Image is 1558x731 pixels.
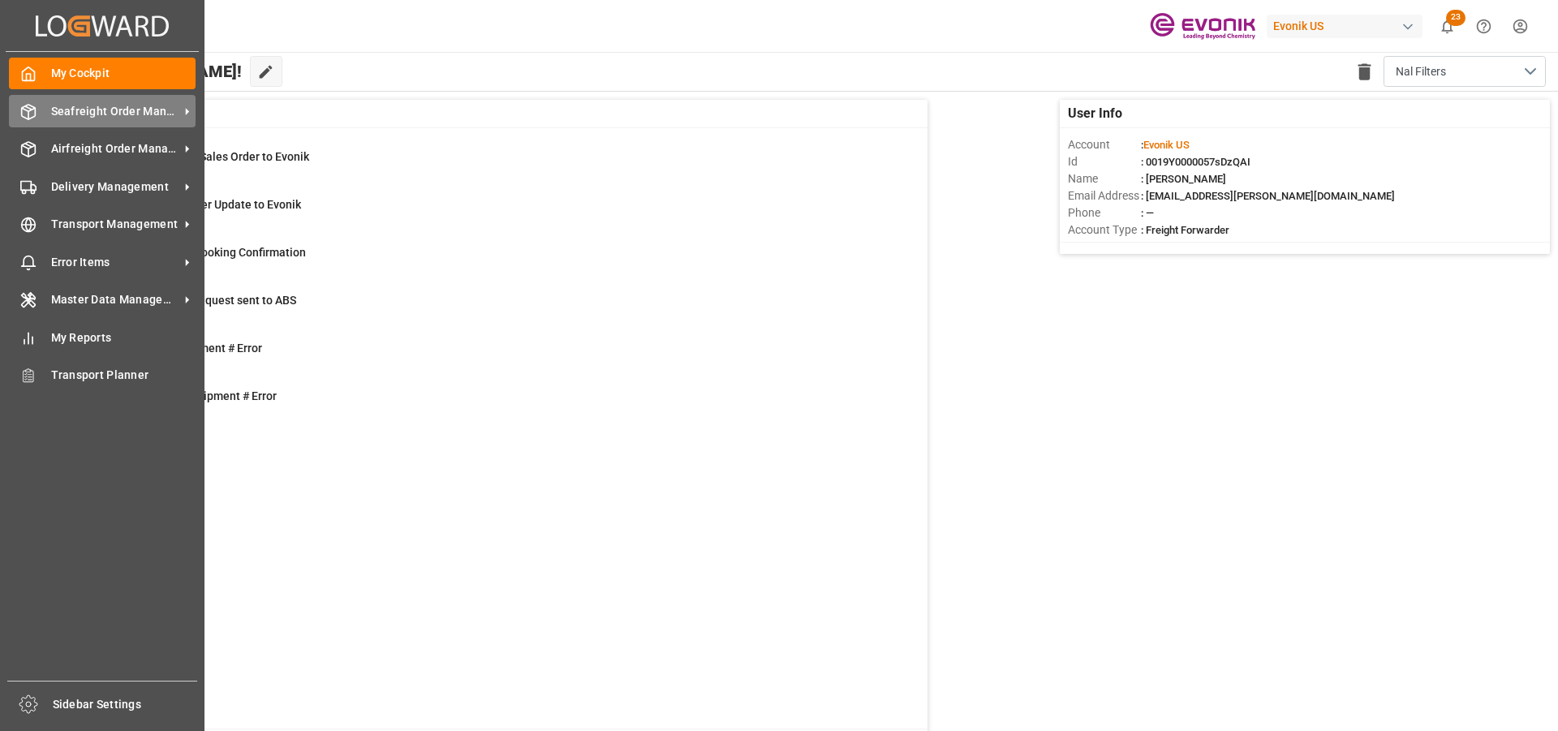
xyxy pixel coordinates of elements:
[51,65,196,82] span: My Cockpit
[51,178,179,196] span: Delivery Management
[1384,56,1546,87] button: open menu
[51,254,179,271] span: Error Items
[84,340,907,374] a: 4Main-Leg Shipment # ErrorShipment
[51,291,179,308] span: Master Data Management
[51,140,179,157] span: Airfreight Order Management
[51,216,179,233] span: Transport Management
[9,58,196,89] a: My Cockpit
[1068,136,1141,153] span: Account
[1267,11,1429,41] button: Evonik US
[1429,8,1465,45] button: show 23 new notifications
[1068,204,1141,221] span: Phone
[124,294,296,307] span: Pending Bkg Request sent to ABS
[1141,156,1250,168] span: : 0019Y0000057sDzQAI
[124,246,306,259] span: ABS: Missing Booking Confirmation
[1068,221,1141,239] span: Account Type
[1396,63,1446,80] span: Nal Filters
[53,696,198,713] span: Sidebar Settings
[84,196,907,230] a: 0Error Sales Order Update to EvonikShipment
[84,388,907,422] a: 3TU : Pre-Leg Shipment # ErrorTransport Unit
[84,148,907,183] a: 0Error on Initial Sales Order to EvonikShipment
[1141,224,1229,236] span: : Freight Forwarder
[9,359,196,391] a: Transport Planner
[51,329,196,346] span: My Reports
[1267,15,1422,38] div: Evonik US
[1465,8,1502,45] button: Help Center
[84,244,907,278] a: 32ABS: Missing Booking ConfirmationShipment
[84,292,907,326] a: 0Pending Bkg Request sent to ABSShipment
[1068,170,1141,187] span: Name
[1141,173,1226,185] span: : [PERSON_NAME]
[1068,104,1122,123] span: User Info
[9,321,196,353] a: My Reports
[124,198,301,211] span: Error Sales Order Update to Evonik
[1143,139,1190,151] span: Evonik US
[51,103,179,120] span: Seafreight Order Management
[51,367,196,384] span: Transport Planner
[67,56,242,87] span: Hello [PERSON_NAME]!
[1068,187,1141,204] span: Email Address
[1141,207,1154,219] span: : —
[124,150,309,163] span: Error on Initial Sales Order to Evonik
[1141,190,1395,202] span: : [EMAIL_ADDRESS][PERSON_NAME][DOMAIN_NAME]
[1150,12,1255,41] img: Evonik-brand-mark-Deep-Purple-RGB.jpeg_1700498283.jpeg
[1446,10,1465,26] span: 23
[1141,139,1190,151] span: :
[1068,153,1141,170] span: Id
